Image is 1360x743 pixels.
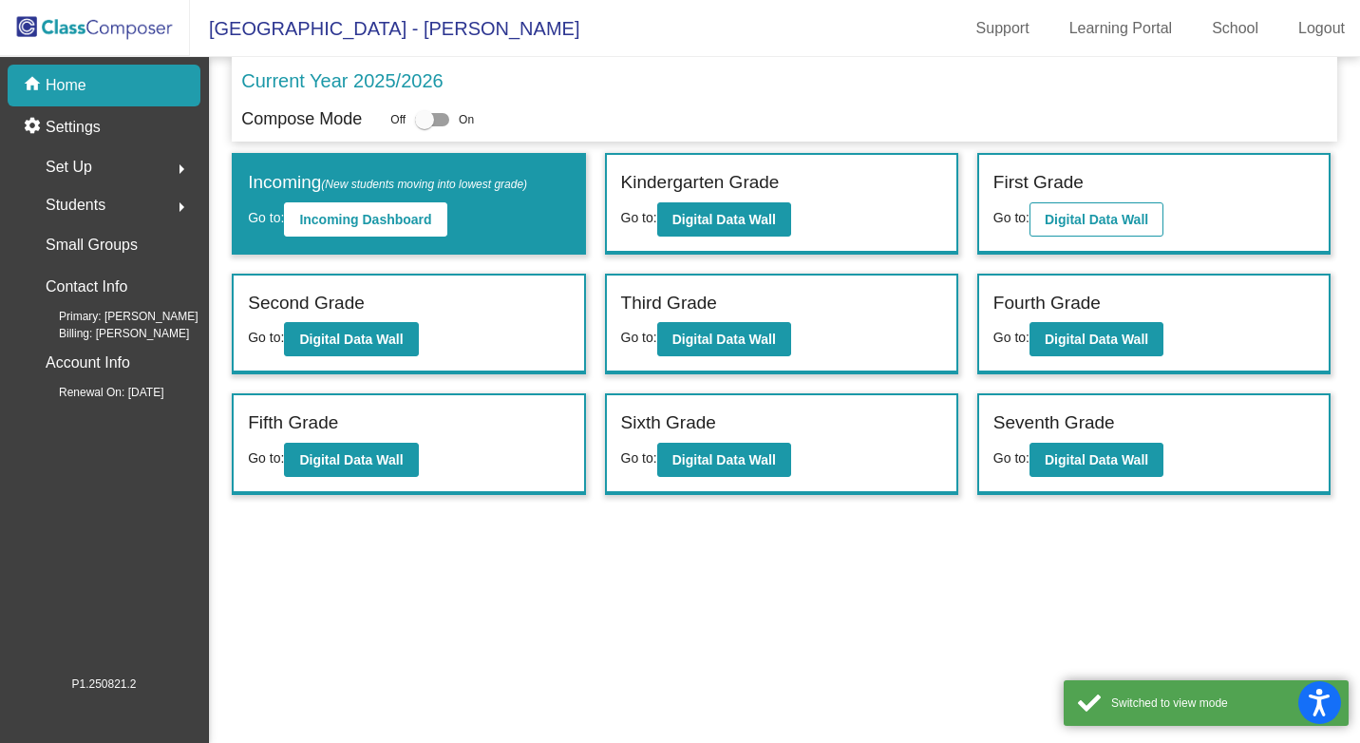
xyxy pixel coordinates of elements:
div: Switched to view mode [1111,695,1334,712]
span: Go to: [621,210,657,225]
mat-icon: settings [23,116,46,139]
b: Digital Data Wall [672,332,776,347]
button: Digital Data Wall [657,443,791,477]
b: Digital Data Wall [299,452,403,467]
button: Incoming Dashboard [284,202,446,237]
button: Digital Data Wall [1029,322,1163,356]
p: Contact Info [46,274,127,300]
button: Digital Data Wall [1029,443,1163,477]
label: Incoming [248,169,527,197]
span: Go to: [621,330,657,345]
b: Digital Data Wall [299,332,403,347]
b: Digital Data Wall [672,212,776,227]
span: Go to: [993,450,1029,466]
span: Go to: [621,450,657,466]
a: Support [961,13,1045,44]
span: Go to: [248,210,284,225]
b: Digital Data Wall [672,452,776,467]
button: Digital Data Wall [1029,202,1163,237]
mat-icon: home [23,74,46,97]
p: Small Groups [46,232,138,258]
span: Billing: [PERSON_NAME] [28,325,189,342]
label: Second Grade [248,290,365,317]
span: (New students moving into lowest grade) [321,178,527,191]
label: Kindergarten Grade [621,169,780,197]
span: Students [46,192,105,219]
span: On [459,111,474,128]
span: Primary: [PERSON_NAME] [28,308,198,325]
a: School [1197,13,1274,44]
p: Home [46,74,86,97]
b: Incoming Dashboard [299,212,431,227]
span: Go to: [993,210,1029,225]
button: Digital Data Wall [284,322,418,356]
b: Digital Data Wall [1045,332,1148,347]
span: Off [390,111,406,128]
span: Renewal On: [DATE] [28,384,163,401]
mat-icon: arrow_right [170,196,193,219]
p: Compose Mode [241,106,362,132]
p: Current Year 2025/2026 [241,67,443,95]
label: Seventh Grade [993,410,1115,437]
label: First Grade [993,169,1084,197]
p: Settings [46,116,101,139]
span: Go to: [248,330,284,345]
button: Digital Data Wall [657,322,791,356]
button: Digital Data Wall [657,202,791,237]
span: Set Up [46,154,92,181]
span: Go to: [993,330,1029,345]
mat-icon: arrow_right [170,158,193,181]
span: Go to: [248,450,284,466]
span: [GEOGRAPHIC_DATA] - [PERSON_NAME] [190,13,579,44]
a: Logout [1283,13,1360,44]
label: Sixth Grade [621,410,716,437]
b: Digital Data Wall [1045,212,1148,227]
label: Fourth Grade [993,290,1101,317]
b: Digital Data Wall [1045,452,1148,467]
a: Learning Portal [1054,13,1188,44]
label: Fifth Grade [248,410,338,437]
label: Third Grade [621,290,717,317]
button: Digital Data Wall [284,443,418,477]
p: Account Info [46,350,130,376]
